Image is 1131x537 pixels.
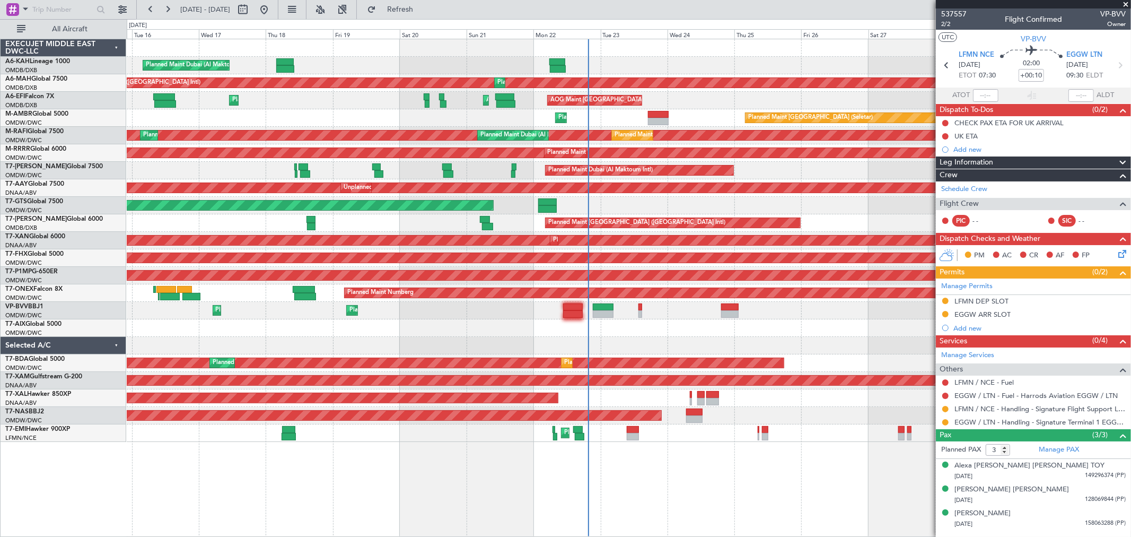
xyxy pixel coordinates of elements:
[940,335,967,348] span: Services
[954,391,1118,400] a: EGGW / LTN - Fuel - Harrods Aviation EGGW / LTN
[533,29,600,39] div: Mon 22
[954,310,1011,319] div: EGGW ARR SLOT
[564,355,669,371] div: Planned Maint Dubai (Al Maktoum Intl)
[5,216,103,222] a: T7-[PERSON_NAME]Global 6000
[1097,90,1114,101] span: ALDT
[5,206,42,214] a: OMDW/DWC
[1002,250,1012,261] span: AC
[143,127,248,143] div: Planned Maint Dubai (Al Maktoum Intl)
[213,355,317,371] div: Planned Maint Dubai (Al Maktoum Intl)
[953,324,1126,333] div: Add new
[973,89,998,102] input: --:--
[12,21,115,38] button: All Aircraft
[941,184,987,195] a: Schedule Crew
[939,32,957,42] button: UTC
[5,198,63,205] a: T7-GTSGlobal 7500
[940,429,951,441] span: Pax
[5,93,25,100] span: A6-EFI
[5,321,62,327] a: T7-AIXGlobal 5000
[1086,71,1103,81] span: ELDT
[954,508,1011,519] div: [PERSON_NAME]
[548,215,725,231] div: Planned Maint [GEOGRAPHIC_DATA] ([GEOGRAPHIC_DATA] Intl)
[974,250,985,261] span: PM
[940,363,963,376] span: Others
[497,75,674,91] div: Planned Maint [GEOGRAPHIC_DATA] ([GEOGRAPHIC_DATA] Intl)
[5,111,68,117] a: M-AMBRGlobal 5000
[5,286,33,292] span: T7-ONEX
[954,461,1104,471] div: Alexa [PERSON_NAME] [PERSON_NAME] TOY
[550,92,674,108] div: AOG Maint [GEOGRAPHIC_DATA] (Dubai Intl)
[668,29,734,39] div: Wed 24
[1066,60,1088,71] span: [DATE]
[5,233,65,240] a: T7-XANGlobal 6000
[940,157,993,169] span: Leg Information
[5,374,30,380] span: T7-XAM
[1066,50,1102,60] span: EGGW LTN
[1005,14,1062,25] div: Flight Confirmed
[1058,215,1076,227] div: SIC
[5,304,28,310] span: VP-BVV
[5,58,30,65] span: A6-KAH
[1100,20,1126,29] span: Owner
[5,84,37,92] a: OMDB/DXB
[5,154,42,162] a: OMDW/DWC
[5,66,37,74] a: OMDB/DXB
[467,29,533,39] div: Sun 21
[1039,445,1079,455] a: Manage PAX
[333,29,400,39] div: Fri 19
[5,356,29,362] span: T7-BDA
[5,136,42,144] a: OMDW/DWC
[5,93,54,100] a: A6-EFIFalcon 7X
[954,404,1126,413] a: LFMN / NCE - Handling - Signature Flight Support LFMN / NCE
[940,233,1040,245] span: Dispatch Checks and Weather
[801,29,868,39] div: Fri 26
[954,132,978,141] div: UK ETA
[5,409,29,415] span: T7-NAS
[5,241,37,249] a: DNAA/ABV
[5,364,42,372] a: OMDW/DWC
[1056,250,1064,261] span: AF
[5,189,37,197] a: DNAA/ABV
[1093,335,1108,346] span: (0/4)
[954,520,972,528] span: [DATE]
[5,128,28,135] span: M-RAFI
[486,92,517,108] div: AOG Maint
[5,163,67,170] span: T7-[PERSON_NAME]
[601,29,668,39] div: Tue 23
[959,50,995,60] span: LFMN NCE
[5,434,37,442] a: LFMN/NCE
[32,2,93,18] input: Trip Number
[5,259,42,267] a: OMDW/DWC
[5,216,67,222] span: T7-[PERSON_NAME]
[5,417,42,425] a: OMDW/DWC
[940,169,958,181] span: Crew
[5,304,43,310] a: VP-BVVBBJ1
[5,286,63,292] a: T7-ONEXFalcon 8X
[954,118,1064,127] div: CHECK PAX ETA FOR UK ARRIVAL
[959,60,981,71] span: [DATE]
[734,29,801,39] div: Thu 25
[548,162,653,178] div: Planned Maint Dubai (Al Maktoum Intl)
[954,472,972,480] span: [DATE]
[748,110,873,126] div: Planned Maint [GEOGRAPHIC_DATA] (Seletar)
[362,1,426,18] button: Refresh
[558,110,663,126] div: Planned Maint Dubai (Al Maktoum Intl)
[5,76,67,82] a: A6-MAHGlobal 7500
[5,171,42,179] a: OMDW/DWC
[5,321,25,327] span: T7-AIX
[941,281,993,292] a: Manage Permits
[959,71,977,81] span: ETOT
[940,198,979,210] span: Flight Crew
[266,29,332,39] div: Thu 18
[952,215,970,227] div: PIC
[199,29,266,39] div: Wed 17
[553,232,657,248] div: Planned Maint Dubai (Al Maktoum Intl)
[5,382,37,389] a: DNAA/ABV
[953,145,1126,154] div: Add new
[5,128,64,135] a: M-RAFIGlobal 7500
[146,57,250,73] div: Planned Maint Dubai (Al Maktoum Intl)
[1093,104,1108,115] span: (0/2)
[378,6,423,13] span: Refresh
[940,104,993,116] span: Dispatch To-Dos
[5,426,70,432] a: T7-EMIHawker 900XP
